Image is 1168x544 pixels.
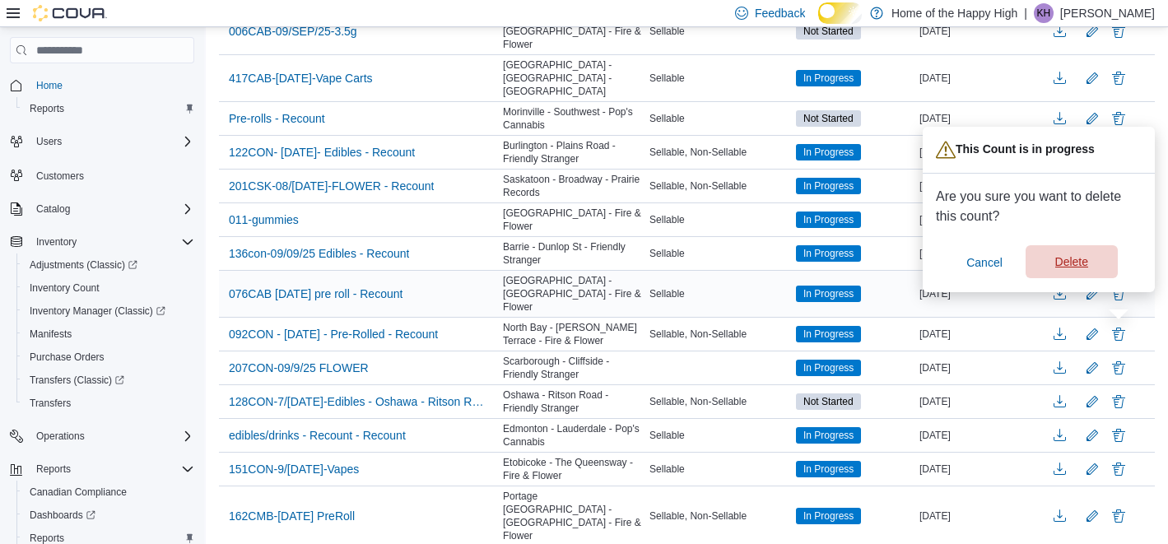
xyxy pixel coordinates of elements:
button: Reports [16,97,201,120]
span: In Progress [796,427,861,444]
a: Customers [30,166,91,186]
span: [GEOGRAPHIC_DATA] - Fire & Flower [503,207,643,233]
p: Home of the Happy High [891,3,1017,23]
span: North Bay - [PERSON_NAME] Terrace - Fire & Flower [503,321,643,347]
div: Sellable [646,284,793,304]
button: Delete [1109,109,1128,128]
span: Portage [GEOGRAPHIC_DATA] - [GEOGRAPHIC_DATA] - Fire & Flower [503,490,643,542]
span: Delete [1055,253,1088,270]
div: [DATE] [916,324,1040,344]
a: Transfers (Classic) [16,369,201,392]
span: In Progress [803,179,854,193]
span: Home [36,79,63,92]
button: Edit count details [1082,322,1102,346]
a: Purchase Orders [23,347,111,367]
button: Edit count details [1082,356,1102,380]
span: Purchase Orders [30,351,105,364]
div: [DATE] [916,68,1040,88]
span: Inventory Count [30,281,100,295]
a: Canadian Compliance [23,482,133,502]
button: Edit count details [1082,457,1102,481]
div: [DATE] [916,176,1040,196]
button: Edit count details [1082,66,1102,91]
button: 201CSK-08/[DATE]-FLOWER - Recount [222,174,440,198]
span: Inventory Manager (Classic) [23,301,194,321]
span: KH [1037,3,1051,23]
button: 417CAB-[DATE]-Vape Carts [222,66,379,91]
div: Sellable, Non-Sellable [646,324,793,344]
button: Delete [1109,425,1128,445]
span: Operations [30,426,194,446]
span: [GEOGRAPHIC_DATA] - [GEOGRAPHIC_DATA] - Fire & Flower [503,12,643,51]
div: [DATE] [916,142,1040,162]
span: Adjustments (Classic) [30,258,137,272]
a: Manifests [23,324,78,344]
span: Pre-rolls - Recount [229,110,325,127]
span: In Progress [796,70,861,86]
span: Canadian Compliance [23,482,194,502]
span: Transfers [30,397,71,410]
span: [GEOGRAPHIC_DATA] - [GEOGRAPHIC_DATA] - Fire & Flower [503,274,643,314]
p: Are you sure you want to delete this count? [936,187,1142,226]
span: Morinville - Southwest - Pop's Cannabis [503,105,643,132]
span: Edmonton - Lauderdale - Pop's Cannabis [503,422,643,449]
span: Catalog [36,202,70,216]
button: Delete count [1109,281,1128,306]
button: Catalog [30,199,77,219]
span: Reports [36,463,71,476]
div: Sellable, Non-Sellable [646,392,793,411]
button: Cancel [960,246,1009,279]
button: 136con-09/09/25 Edibles - Recount [222,241,416,266]
span: Users [36,135,62,148]
div: [DATE] [916,284,1040,304]
span: Canadian Compliance [30,486,127,499]
button: Delete [1109,324,1128,344]
button: 006CAB-09/SEP/25-3.5g [222,19,364,44]
span: Not Started [796,393,861,410]
span: Oshawa - Ritson Road - Friendly Stranger [503,388,643,415]
button: 092CON - [DATE] - Pre-Rolled - Recount [222,322,444,346]
span: In Progress [803,286,854,301]
span: Users [30,132,194,151]
span: In Progress [803,462,854,477]
button: 011-gummies [222,207,305,232]
span: Etobicoke - The Queensway - Fire & Flower [503,456,643,482]
button: edibles/drinks - Recount - Recount [222,423,412,448]
span: In Progress [796,461,861,477]
span: Dashboards [30,509,95,522]
span: Operations [36,430,85,443]
button: Delete [1026,245,1118,278]
button: Home [3,73,201,97]
div: Sellable [646,425,793,445]
a: Adjustments (Classic) [23,255,144,275]
button: Edit count details [1082,19,1102,44]
span: Inventory [30,232,194,252]
p: | [1024,3,1027,23]
div: [DATE] [916,459,1040,479]
button: Users [3,130,201,153]
span: Cancel [966,254,1003,271]
span: Transfers [23,393,194,413]
button: Edit count details [1082,423,1102,448]
span: 136con-09/09/25 Edibles - Recount [229,245,409,262]
span: Scarborough - Cliffside - Friendly Stranger [503,355,643,381]
span: In Progress [803,360,854,375]
span: Reports [23,99,194,119]
a: Inventory Manager (Classic) [16,300,201,323]
a: Home [30,76,69,95]
button: Operations [3,425,201,448]
span: In Progress [803,71,854,86]
a: Reports [23,99,71,119]
button: Delete [1109,358,1128,378]
button: 162CMB-[DATE] PreRoll [222,504,361,528]
span: Catalog [30,199,194,219]
span: 162CMB-[DATE] PreRoll [229,508,355,524]
button: Operations [30,426,91,446]
span: Inventory Manager (Classic) [30,305,165,318]
button: Reports [3,458,201,481]
span: Transfers (Classic) [23,370,194,390]
button: Edit count details [1082,504,1102,528]
span: Adjustments (Classic) [23,255,194,275]
button: Inventory Count [16,277,201,300]
a: Inventory Manager (Classic) [23,301,172,321]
